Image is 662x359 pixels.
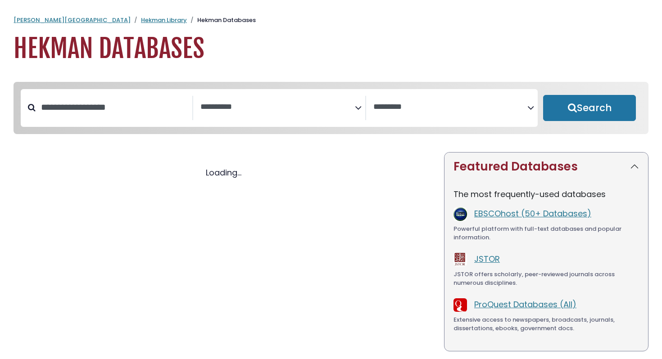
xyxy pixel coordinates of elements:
input: Search database by title or keyword [36,100,192,115]
button: Submit for Search Results [543,95,636,121]
textarea: Search [200,103,354,112]
div: JSTOR offers scholarly, peer-reviewed journals across numerous disciplines. [453,270,639,287]
li: Hekman Databases [187,16,256,25]
div: Loading... [14,166,433,179]
textarea: Search [373,103,527,112]
a: JSTOR [474,253,500,265]
a: EBSCOhost (50+ Databases) [474,208,591,219]
a: [PERSON_NAME][GEOGRAPHIC_DATA] [14,16,131,24]
nav: Search filters [14,82,648,134]
nav: breadcrumb [14,16,648,25]
h1: Hekman Databases [14,34,648,64]
div: Powerful platform with full-text databases and popular information. [453,224,639,242]
div: Extensive access to newspapers, broadcasts, journals, dissertations, ebooks, government docs. [453,315,639,333]
button: Featured Databases [444,153,648,181]
p: The most frequently-used databases [453,188,639,200]
a: Hekman Library [141,16,187,24]
a: ProQuest Databases (All) [474,299,576,310]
